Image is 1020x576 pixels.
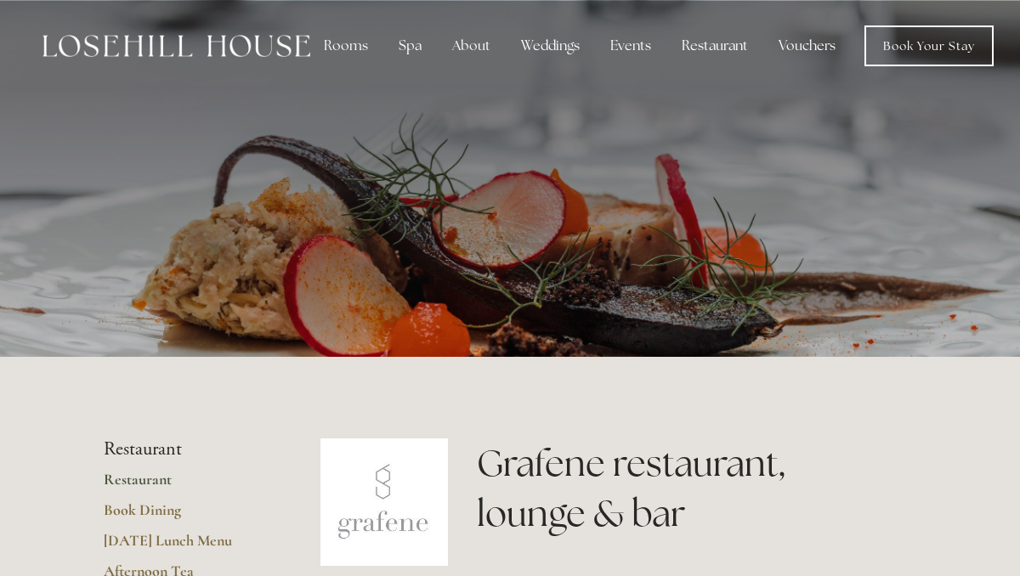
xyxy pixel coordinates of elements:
[310,29,382,63] div: Rooms
[864,25,994,66] a: Book Your Stay
[385,29,435,63] div: Spa
[104,500,266,531] a: Book Dining
[439,29,504,63] div: About
[668,29,762,63] div: Restaurant
[597,29,665,63] div: Events
[765,29,849,63] a: Vouchers
[477,438,916,539] h1: Grafene restaurant, lounge & bar
[104,531,266,562] a: [DATE] Lunch Menu
[507,29,593,63] div: Weddings
[104,470,266,500] a: Restaurant
[320,438,448,566] img: grafene.jpg
[42,35,310,57] img: Losehill House
[104,438,266,460] li: Restaurant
